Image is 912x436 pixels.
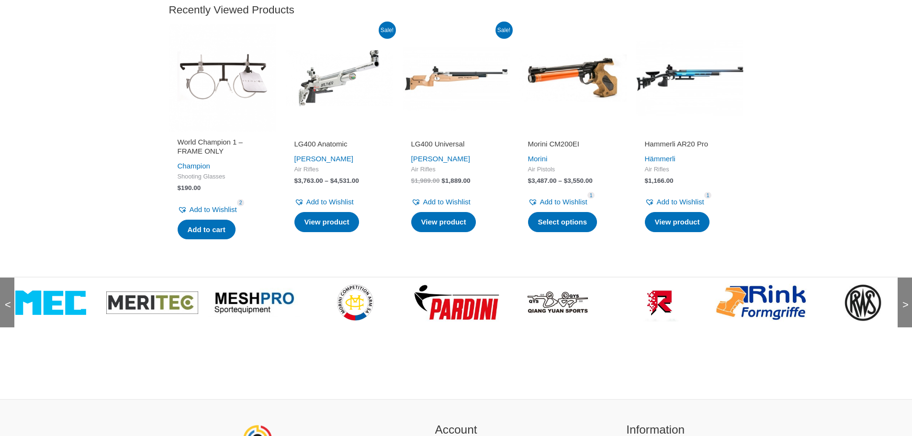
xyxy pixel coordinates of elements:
bdi: 3,550.00 [564,177,593,184]
a: Morini [528,155,548,163]
img: WORLD CHAMPION 1 [169,24,276,132]
span: Add to Wishlist [190,205,237,213]
span: $ [528,177,532,184]
span: Add to Wishlist [423,198,471,206]
a: Read more about “LG400 Universal” [411,212,476,232]
span: Shooting Glasses [178,173,268,181]
a: [PERSON_NAME] [411,155,470,163]
span: 2 [237,199,245,206]
h2: LG400 Universal [411,139,501,149]
span: Add to Wishlist [657,198,704,206]
a: Add to Wishlist [528,195,587,209]
a: Select options for “Morini CM200EI” [528,212,597,232]
span: $ [294,177,298,184]
img: CM200EI [519,24,627,132]
h2: World Champion 1 – FRAME ONLY [178,137,268,156]
span: 1 [704,192,712,199]
img: Hämmerli AR20 Pro [636,24,743,132]
a: Champion [178,162,210,170]
img: LG400 Anatomic [286,24,393,132]
a: Read more about “Hammerli AR20 Pro” [645,212,710,232]
span: Sale! [495,22,513,39]
a: Add to Wishlist [178,203,237,216]
span: – [558,177,562,184]
img: LG400 Universal [403,24,510,132]
a: LG400 Universal [411,139,501,152]
h2: Morini CM200EI [528,139,618,149]
h2: LG400 Anatomic [294,139,384,149]
a: Add to Wishlist [411,195,471,209]
a: Add to cart: “World Champion 1 - FRAME ONLY” [178,220,236,240]
span: $ [330,177,334,184]
bdi: 3,763.00 [294,177,323,184]
a: [PERSON_NAME] [294,155,353,163]
bdi: 1,166.00 [645,177,674,184]
a: Hämmerli [645,155,676,163]
span: Add to Wishlist [306,198,354,206]
bdi: 4,531.00 [330,177,359,184]
span: Air Rifles [294,166,384,174]
span: > [898,291,907,300]
a: World Champion 1 – FRAME ONLY [178,137,268,160]
a: LG400 Anatomic [294,139,384,152]
a: Add to Wishlist [645,195,704,209]
h2: Hammerli AR20 Pro [645,139,735,149]
span: Sale! [379,22,396,39]
span: $ [564,177,568,184]
span: $ [411,177,415,184]
a: Select options for “LG400 Anatomic” [294,212,360,232]
a: Hammerli AR20 Pro [645,139,735,152]
span: $ [178,184,181,191]
span: $ [645,177,649,184]
bdi: 3,487.00 [528,177,557,184]
bdi: 1,889.00 [441,177,470,184]
bdi: 190.00 [178,184,201,191]
span: Add to Wishlist [540,198,587,206]
a: Add to Wishlist [294,195,354,209]
span: $ [441,177,445,184]
span: Air Rifles [411,166,501,174]
h2: Recently Viewed Products [169,3,743,17]
span: – [325,177,328,184]
span: Air Rifles [645,166,735,174]
span: 1 [587,192,595,199]
bdi: 1,989.00 [411,177,440,184]
span: Air Pistols [528,166,618,174]
a: Morini CM200EI [528,139,618,152]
